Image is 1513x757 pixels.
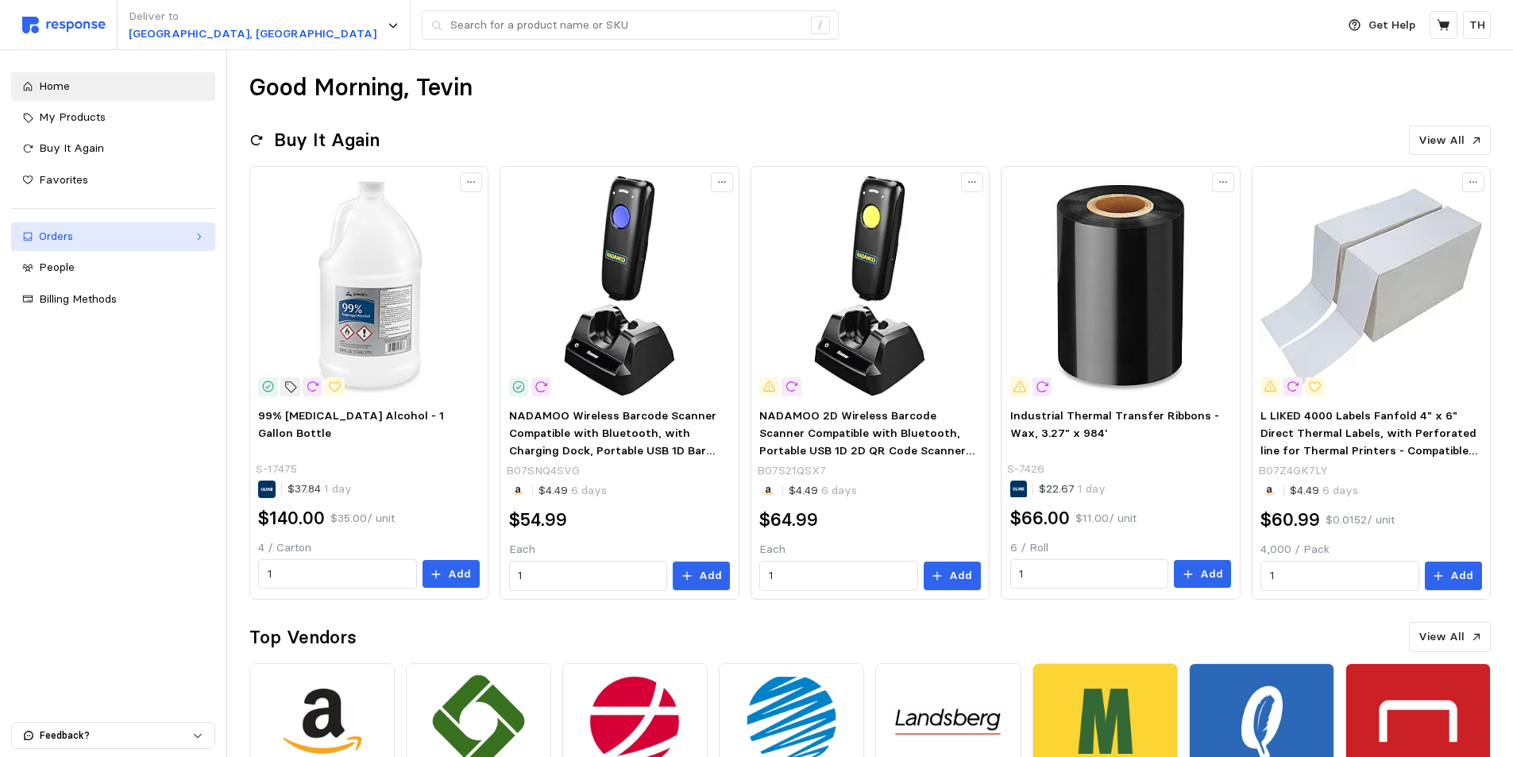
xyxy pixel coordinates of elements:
[1260,408,1477,492] span: L LIKED 4000 Labels Fanfold 4" x 6" Direct Thermal Labels, with Perforated line for Thermal Print...
[1075,481,1106,496] span: 1 day
[769,562,909,590] input: Qty
[39,260,75,274] span: People
[949,567,972,585] p: Add
[288,481,352,498] p: $37.84
[699,567,722,585] p: Add
[22,17,106,33] img: svg%3e
[1319,483,1358,497] span: 6 days
[11,253,215,282] a: People
[509,541,730,558] p: Each
[811,16,830,35] div: /
[1326,512,1395,529] p: $0.0152 / unit
[1450,567,1473,585] p: Add
[759,176,980,396] img: 612M7PgNXNL.__AC_SX300_SY300_QL70_FMwebp_.jpg
[39,141,104,155] span: Buy It Again
[1010,539,1231,557] p: 6 / Roll
[924,562,981,590] button: Add
[518,562,658,590] input: Qty
[1409,126,1491,156] button: View All
[1469,17,1485,34] p: TH
[321,481,352,496] span: 1 day
[759,408,975,508] span: NADAMOO 2D Wireless Barcode Scanner Compatible with Bluetooth, Portable USB 1D 2D QR Code Scanner...
[1409,622,1491,652] button: View All
[1339,10,1425,41] button: Get Help
[11,166,215,195] a: Favorites
[330,510,395,527] p: $35.00 / unit
[1010,176,1231,396] img: S-7426
[268,560,407,589] input: Qty
[509,408,716,508] span: NADAMOO Wireless Barcode Scanner Compatible with Bluetooth, with Charging Dock, Portable USB 1D B...
[1418,132,1465,149] p: View All
[1075,510,1137,527] p: $11.00 / unit
[40,728,192,743] p: Feedback?
[448,566,471,583] p: Add
[258,506,325,531] h2: $140.00
[1260,176,1481,396] img: 61kZ5mp4iJL.__AC_SX300_SY300_QL70_FMwebp_.jpg
[39,110,106,124] span: My Products
[11,72,215,101] a: Home
[509,176,730,396] img: 61R8X2SrKIL.__AC_SX300_SY300_QL70_FMwebp_.jpg
[673,562,730,590] button: Add
[249,625,357,650] h2: Top Vendors
[39,79,70,93] span: Home
[1200,566,1223,583] p: Add
[249,72,473,103] h1: Good Morning, Tevin
[1007,461,1044,478] p: S-7426
[258,539,479,557] p: 4 / Carton
[129,8,376,25] p: Deliver to
[11,103,215,132] a: My Products
[1258,462,1328,480] p: B07Z4GK7LY
[506,462,580,480] p: B07SNQ4SVG
[11,222,215,251] a: Orders
[274,128,380,153] h2: Buy It Again
[258,408,444,440] span: 99% [MEDICAL_DATA] Alcohol - 1 Gallon Bottle
[39,228,187,245] div: Orders
[1463,11,1491,39] button: TH
[129,25,376,43] p: [GEOGRAPHIC_DATA], [GEOGRAPHIC_DATA]
[39,292,117,306] span: Billing Methods
[256,461,297,478] p: S-17475
[1010,506,1070,531] h2: $66.00
[789,482,857,500] p: $4.49
[258,176,479,396] img: S-17475_US
[1290,482,1358,500] p: $4.49
[423,560,480,589] button: Add
[818,483,857,497] span: 6 days
[39,172,88,187] span: Favorites
[12,723,214,748] button: Feedback?
[1425,562,1482,590] button: Add
[1039,481,1106,498] p: $22.67
[1260,541,1481,558] p: 4,000 / Pack
[759,541,980,558] p: Each
[757,462,826,480] p: B07S21QSX7
[1368,17,1415,34] p: Get Help
[1010,408,1219,440] span: Industrial Thermal Transfer Ribbons - Wax, 3.27" x 984'
[1270,562,1410,590] input: Qty
[1418,628,1465,646] p: View All
[759,508,818,532] h2: $64.99
[1019,560,1159,589] input: Qty
[509,508,567,532] h2: $54.99
[450,11,802,40] input: Search for a product name or SKU
[11,285,215,314] a: Billing Methods
[538,482,607,500] p: $4.49
[1260,508,1320,532] h2: $60.99
[11,134,215,163] a: Buy It Again
[568,483,607,497] span: 6 days
[1174,560,1231,589] button: Add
